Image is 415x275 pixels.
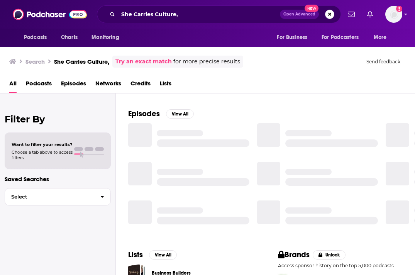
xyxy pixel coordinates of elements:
[5,175,111,183] p: Saved Searches
[24,32,47,43] span: Podcasts
[283,12,315,16] span: Open Advanced
[5,188,111,205] button: Select
[26,77,52,93] a: Podcasts
[364,8,376,21] a: Show notifications dropdown
[368,30,396,45] button: open menu
[278,250,310,260] h2: Brands
[61,77,86,93] a: Episodes
[271,30,317,45] button: open menu
[160,77,171,93] a: Lists
[91,32,119,43] span: Monitoring
[305,5,318,12] span: New
[54,58,109,65] h3: She Carries Culture,
[12,142,73,147] span: Want to filter your results?
[128,109,160,119] h2: Episodes
[56,30,82,45] a: Charts
[396,6,402,12] svg: Add a profile image
[118,8,280,20] input: Search podcasts, credits, & more...
[277,32,307,43] span: For Business
[95,77,121,93] a: Networks
[115,57,172,66] a: Try an exact match
[280,10,319,19] button: Open AdvancedNew
[61,32,78,43] span: Charts
[128,250,177,260] a: ListsView All
[130,77,151,93] a: Credits
[364,58,403,65] button: Send feedback
[13,7,87,22] img: Podchaser - Follow, Share and Rate Podcasts
[149,250,177,260] button: View All
[374,32,387,43] span: More
[278,263,403,268] p: Access sponsor history on the top 5,000 podcasts.
[345,8,358,21] a: Show notifications dropdown
[322,32,359,43] span: For Podcasters
[9,77,17,93] a: All
[385,6,402,23] img: User Profile
[313,250,346,260] button: Unlock
[19,30,57,45] button: open menu
[385,6,402,23] span: Logged in as nicole.koremenos
[128,250,143,260] h2: Lists
[25,58,45,65] h3: Search
[5,194,94,199] span: Select
[173,57,240,66] span: for more precise results
[5,114,111,125] h2: Filter By
[12,149,73,160] span: Choose a tab above to access filters.
[86,30,129,45] button: open menu
[317,30,370,45] button: open menu
[166,109,194,119] button: View All
[385,6,402,23] button: Show profile menu
[128,109,194,119] a: EpisodesView All
[97,5,341,23] div: Search podcasts, credits, & more...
